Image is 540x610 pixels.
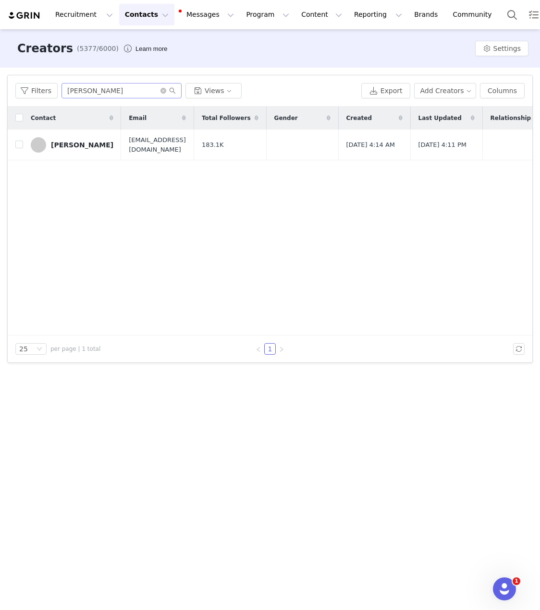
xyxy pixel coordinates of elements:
i: icon: right [279,347,284,352]
span: Email [129,114,147,122]
button: Program [240,4,295,25]
div: [PERSON_NAME] [51,141,113,149]
button: Reporting [348,4,408,25]
li: Next Page [276,343,287,355]
span: Created [346,114,372,122]
a: [PERSON_NAME] [31,137,113,153]
span: Last Updated [418,114,462,122]
span: [DATE] 4:14 AM [346,140,395,150]
span: Contact [31,114,56,122]
button: Add Creators [414,83,477,98]
a: 1 [265,344,275,354]
button: Export [361,83,410,98]
span: Gender [274,114,298,122]
i: icon: left [256,347,261,352]
i: icon: search [169,87,176,94]
img: grin logo [8,11,41,20]
button: Columns [480,83,525,98]
i: icon: down [37,346,42,353]
li: Previous Page [253,343,264,355]
h3: Creators [17,40,73,57]
span: 1 [513,577,520,585]
div: Tooltip anchor [134,44,169,54]
button: Views [185,83,242,98]
button: Recruitment [49,4,119,25]
input: Search... [61,83,182,98]
button: Messages [175,4,240,25]
a: Brands [408,4,446,25]
div: 25 [19,344,28,354]
li: 1 [264,343,276,355]
button: Contacts [119,4,174,25]
span: 183.1K [202,140,224,150]
button: Content [295,4,348,25]
button: Settings [475,41,528,56]
span: (5377/6000) [77,44,119,54]
span: Total Followers [202,114,251,122]
button: Filters [15,83,58,98]
iframe: Intercom live chat [493,577,516,600]
span: [EMAIL_ADDRESS][DOMAIN_NAME] [129,135,186,154]
a: Community [447,4,502,25]
span: [DATE] 4:11 PM [418,140,466,150]
span: per page | 1 total [50,345,100,353]
i: icon: close-circle [160,88,166,94]
button: Search [502,4,523,25]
